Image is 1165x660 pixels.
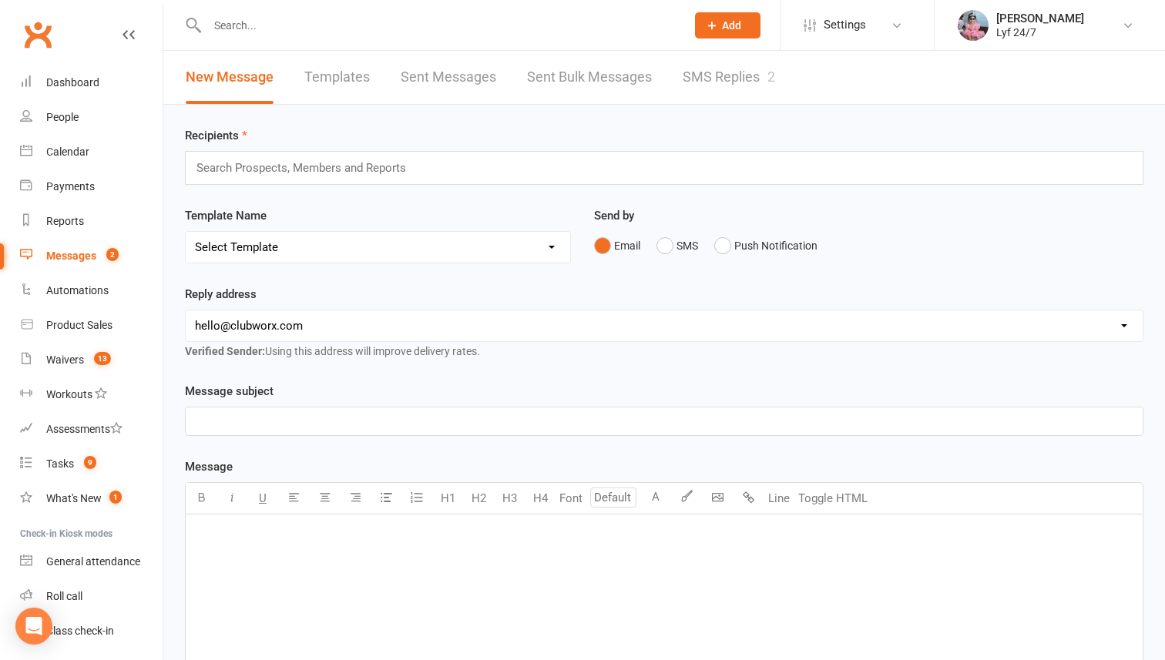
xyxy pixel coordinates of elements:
span: Settings [824,8,866,42]
span: U [259,491,267,505]
button: H1 [432,483,463,514]
div: Product Sales [46,319,112,331]
a: SMS Replies2 [683,51,775,104]
a: Assessments [20,412,163,447]
div: Workouts [46,388,92,400]
div: Open Intercom Messenger [15,608,52,645]
a: Clubworx [18,15,57,54]
div: Waivers [46,353,84,366]
label: Send by [594,206,634,225]
a: Roll call [20,579,163,614]
label: Template Name [185,206,267,225]
button: U [247,483,278,514]
input: Default [590,487,636,508]
a: Waivers 13 [20,343,163,377]
span: Add [722,19,741,32]
div: Class check-in [46,625,114,637]
label: Message subject [185,382,274,400]
a: Sent Messages [401,51,496,104]
div: People [46,111,79,123]
input: Search... [203,15,675,36]
a: New Message [186,51,274,104]
div: General attendance [46,555,140,568]
button: Font [556,483,586,514]
a: Messages 2 [20,239,163,273]
span: 13 [94,352,111,365]
div: Assessments [46,423,123,435]
button: Line [764,483,794,514]
label: Message [185,457,233,476]
a: Workouts [20,377,163,412]
button: H4 [525,483,556,514]
button: Push Notification [714,231,818,260]
label: Recipients [185,126,247,145]
button: Toggle HTML [794,483,871,514]
span: Using this address will improve delivery rates. [185,345,480,357]
span: 1 [109,491,122,504]
div: Tasks [46,457,74,470]
img: thumb_image1747747990.png [958,10,989,41]
a: Sent Bulk Messages [527,51,652,104]
div: Calendar [46,146,89,158]
strong: Verified Sender: [185,345,265,357]
input: Search Prospects, Members and Reports [195,158,421,178]
a: General attendance kiosk mode [20,544,163,579]
label: Reply address [185,285,257,303]
button: H2 [463,483,494,514]
div: Messages [46,250,96,262]
a: People [20,100,163,135]
a: Payments [20,169,163,204]
button: SMS [656,231,698,260]
button: Email [594,231,640,260]
a: Calendar [20,135,163,169]
div: What's New [46,492,102,504]
div: Payments [46,180,95,193]
a: Dashboard [20,65,163,100]
a: What's New1 [20,481,163,516]
a: Automations [20,273,163,308]
span: 9 [84,456,96,469]
a: Reports [20,204,163,239]
div: Dashboard [46,76,99,89]
div: Reports [46,215,84,227]
a: Class kiosk mode [20,614,163,648]
div: Automations [46,284,109,296]
button: A [640,483,671,514]
span: 2 [106,248,119,261]
div: Lyf 24/7 [996,25,1084,39]
div: 2 [767,69,775,85]
a: Templates [304,51,370,104]
a: Product Sales [20,308,163,343]
button: H3 [494,483,525,514]
a: Tasks 9 [20,447,163,481]
div: [PERSON_NAME] [996,12,1084,25]
button: Add [695,12,760,39]
div: Roll call [46,590,82,602]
